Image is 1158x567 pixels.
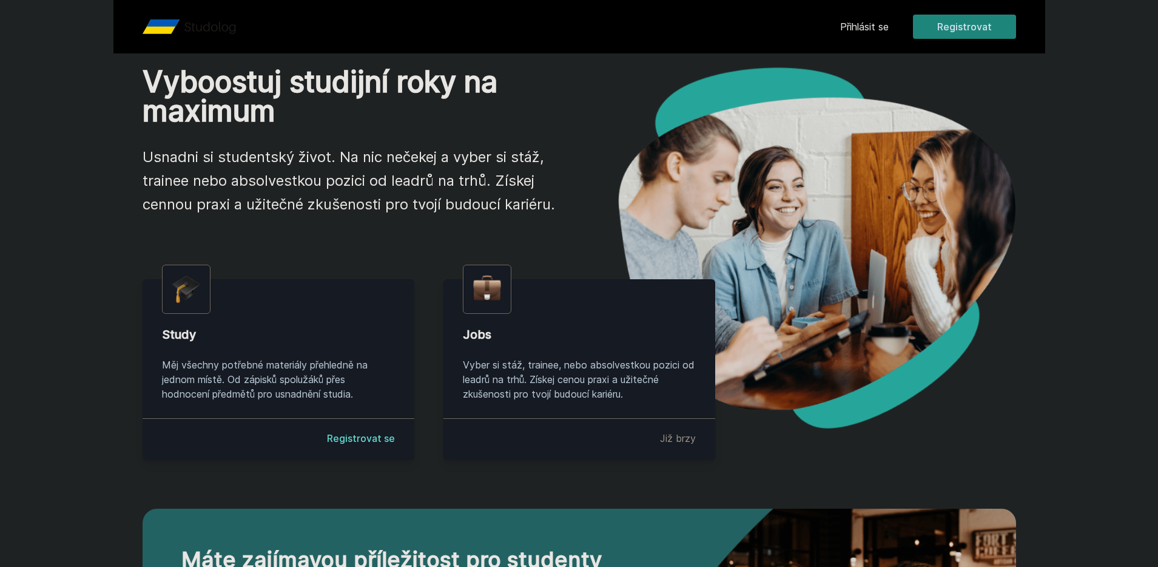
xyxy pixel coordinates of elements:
[840,19,889,34] a: Přihlásit se
[473,273,501,304] img: briefcase.png
[660,431,696,446] div: Již brzy
[143,67,560,126] h1: Vyboostuj studijní roky na maximum
[913,15,1016,39] button: Registrovat
[463,326,696,343] div: Jobs
[172,275,200,304] img: graduation-cap.png
[143,145,560,216] p: Usnadni si studentský život. Na nic nečekej a vyber si stáž, trainee nebo absolvestkou pozici od ...
[579,67,1016,429] img: hero.png
[463,358,696,401] div: Vyber si stáž, trainee, nebo absolvestkou pozici od leadrů na trhů. Získej cenou praxi a užitečné...
[162,358,395,401] div: Měj všechny potřebné materiály přehledně na jednom místě. Od zápisků spolužáků přes hodnocení pře...
[327,431,395,446] a: Registrovat se
[162,326,395,343] div: Study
